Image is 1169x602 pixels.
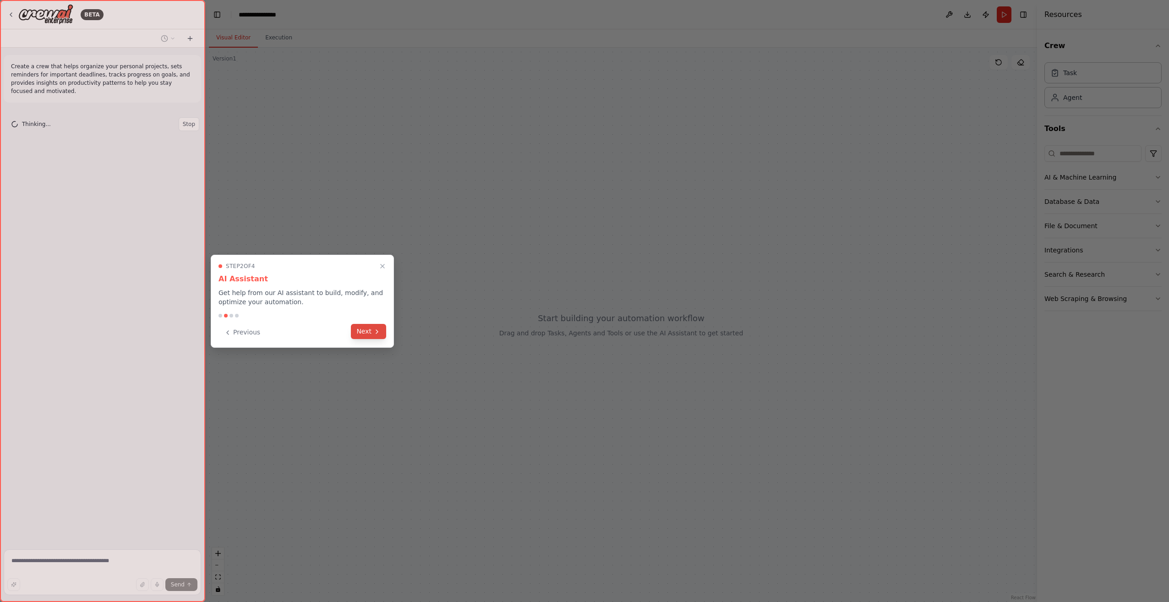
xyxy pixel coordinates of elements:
span: Step 2 of 4 [226,263,255,270]
button: Next [351,324,386,339]
h3: AI Assistant [219,274,386,285]
button: Previous [219,325,266,340]
button: Hide left sidebar [211,8,224,21]
button: Close walkthrough [377,261,388,272]
p: Get help from our AI assistant to build, modify, and optimize your automation. [219,288,386,306]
